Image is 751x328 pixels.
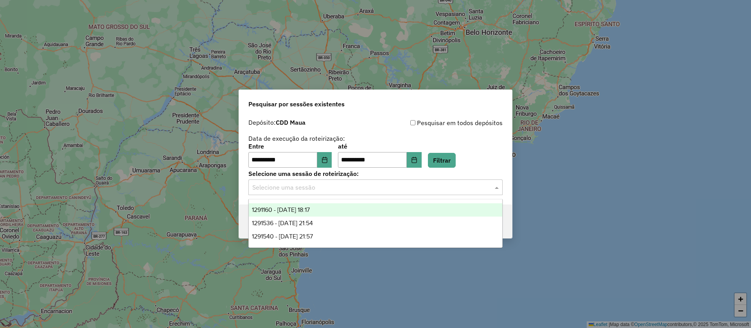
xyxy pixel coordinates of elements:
[248,134,345,143] label: Data de execução da roteirização:
[248,199,503,248] ng-dropdown-panel: Options list
[252,233,313,240] span: 1291540 - [DATE] 21:57
[248,142,332,151] label: Entre
[407,152,422,168] button: Choose Date
[375,118,503,127] div: Pesquisar em todos depósitos
[338,142,421,151] label: até
[248,99,345,109] span: Pesquisar por sessões existentes
[317,152,332,168] button: Choose Date
[248,169,503,178] label: Selecione uma sessão de roteirização:
[252,220,313,226] span: 1291536 - [DATE] 21:54
[248,118,305,127] label: Depósito:
[276,118,305,126] strong: CDD Maua
[428,153,456,168] button: Filtrar
[252,206,310,213] span: 1291160 - [DATE] 18:17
